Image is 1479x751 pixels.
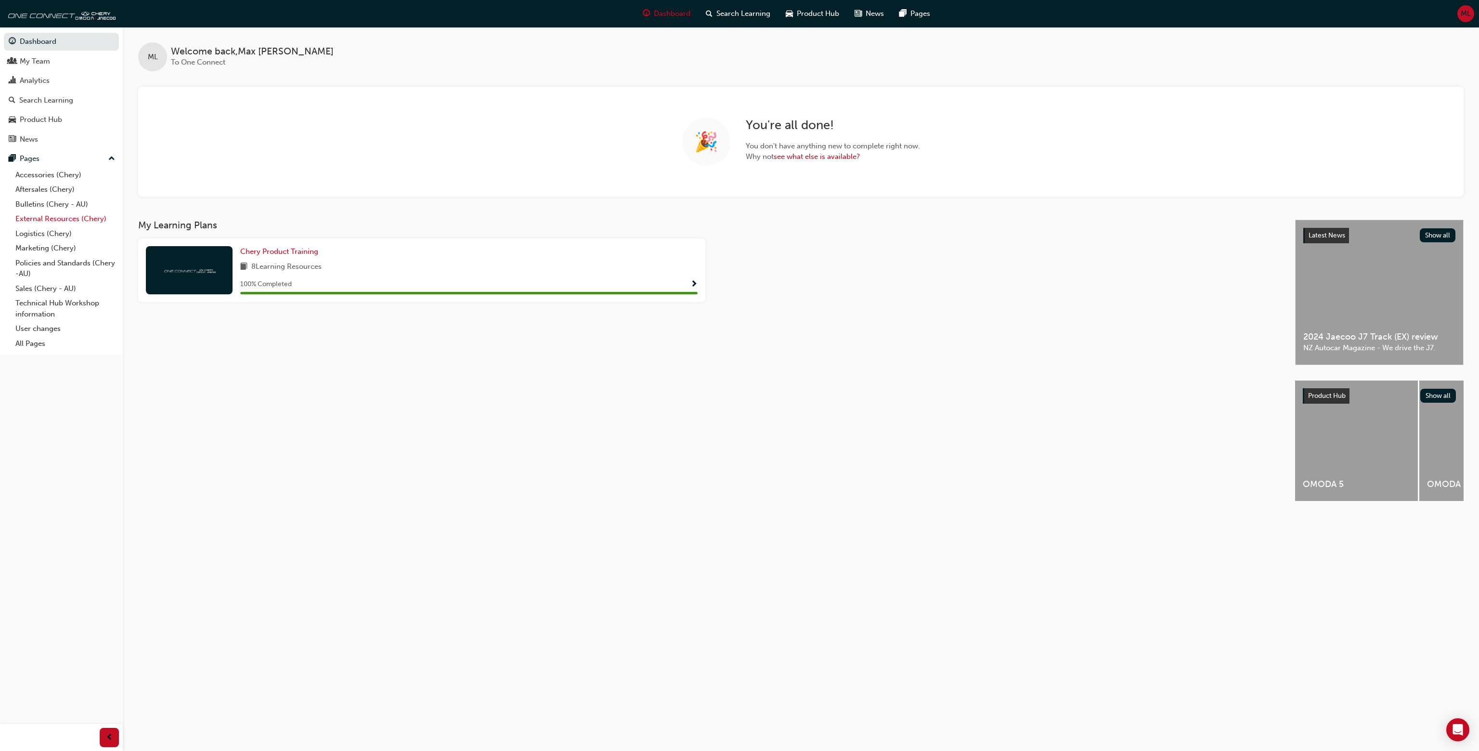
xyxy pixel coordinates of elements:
[786,8,793,20] span: car-icon
[892,4,938,24] a: pages-iconPages
[138,220,1280,231] h3: My Learning Plans
[1303,388,1456,404] a: Product HubShow all
[4,72,119,90] a: Analytics
[163,265,216,275] img: oneconnect
[690,278,698,290] button: Show Progress
[19,95,73,106] div: Search Learning
[9,96,15,105] span: search-icon
[12,296,119,321] a: Technical Hub Workshop information
[12,197,119,212] a: Bulletins (Chery - AU)
[899,8,907,20] span: pages-icon
[171,58,225,66] span: To One Connect
[9,77,16,85] span: chart-icon
[171,46,334,57] span: Welcome back , Max [PERSON_NAME]
[855,8,862,20] span: news-icon
[12,226,119,241] a: Logistics (Chery)
[240,247,318,256] span: Chery Product Training
[20,75,50,86] div: Analytics
[9,57,16,66] span: people-icon
[797,8,839,19] span: Product Hub
[866,8,884,19] span: News
[847,4,892,24] a: news-iconNews
[240,279,292,290] span: 100 % Completed
[1420,228,1456,242] button: Show all
[251,261,322,273] span: 8 Learning Resources
[4,33,119,51] a: Dashboard
[108,153,115,165] span: up-icon
[4,92,119,109] a: Search Learning
[778,4,847,24] a: car-iconProduct Hub
[643,8,650,20] span: guage-icon
[1295,381,1418,501] a: OMODA 5
[1309,231,1345,239] span: Latest News
[746,141,920,152] span: You don ' t have anything new to complete right now.
[654,8,690,19] span: Dashboard
[746,151,920,162] span: Why not
[698,4,778,24] a: search-iconSearch Learning
[9,135,16,144] span: news-icon
[12,256,119,281] a: Policies and Standards (Chery -AU)
[12,281,119,296] a: Sales (Chery - AU)
[12,168,119,183] a: Accessories (Chery)
[1461,8,1471,19] span: ML
[240,261,247,273] span: book-icon
[9,155,16,163] span: pages-icon
[4,150,119,168] button: Pages
[4,53,119,70] a: My Team
[690,280,698,289] span: Show Progress
[20,114,62,125] div: Product Hub
[4,111,119,129] a: Product Hub
[1420,389,1456,403] button: Show all
[1303,228,1455,243] a: Latest NewsShow all
[20,56,50,67] div: My Team
[635,4,698,24] a: guage-iconDashboard
[1295,220,1464,365] a: Latest NewsShow all2024 Jaecoo J7 Track (EX) reviewNZ Autocar Magazine - We drive the J7.
[1308,392,1346,400] span: Product Hub
[4,31,119,150] button: DashboardMy TeamAnalyticsSearch LearningProduct HubNews
[706,8,713,20] span: search-icon
[1303,343,1455,354] span: NZ Autocar Magazine - We drive the J7.
[694,136,718,147] span: 🎉
[746,118,920,133] h2: You ' re all done!
[12,336,119,351] a: All Pages
[12,211,119,226] a: External Resources (Chery)
[12,182,119,197] a: Aftersales (Chery)
[12,241,119,256] a: Marketing (Chery)
[910,8,930,19] span: Pages
[716,8,770,19] span: Search Learning
[5,4,116,23] img: oneconnect
[1303,331,1455,343] span: 2024 Jaecoo J7 Track (EX) review
[9,116,16,124] span: car-icon
[1457,5,1474,22] button: ML
[20,153,39,164] div: Pages
[240,246,322,257] a: Chery Product Training
[148,52,158,63] span: ML
[9,38,16,46] span: guage-icon
[4,131,119,148] a: News
[1446,718,1469,741] div: Open Intercom Messenger
[1303,479,1410,490] span: OMODA 5
[774,152,860,161] a: see what else is available?
[106,732,113,744] span: prev-icon
[12,321,119,336] a: User changes
[20,134,38,145] div: News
